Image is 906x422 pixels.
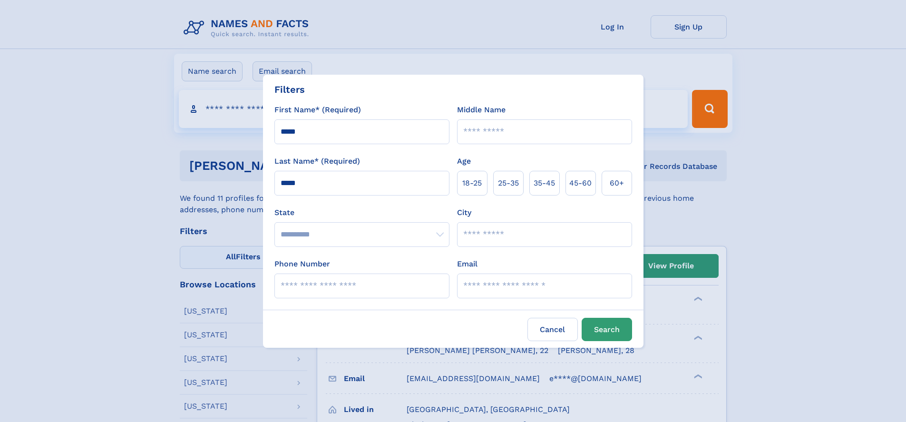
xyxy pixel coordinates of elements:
span: 25‑35 [498,177,519,189]
span: 45‑60 [569,177,592,189]
label: City [457,207,471,218]
button: Search [582,318,632,341]
label: Age [457,156,471,167]
label: Cancel [527,318,578,341]
label: Email [457,258,477,270]
label: Middle Name [457,104,506,116]
div: Filters [274,82,305,97]
label: State [274,207,449,218]
span: 18‑25 [462,177,482,189]
span: 35‑45 [534,177,555,189]
label: Phone Number [274,258,330,270]
label: First Name* (Required) [274,104,361,116]
label: Last Name* (Required) [274,156,360,167]
span: 60+ [610,177,624,189]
